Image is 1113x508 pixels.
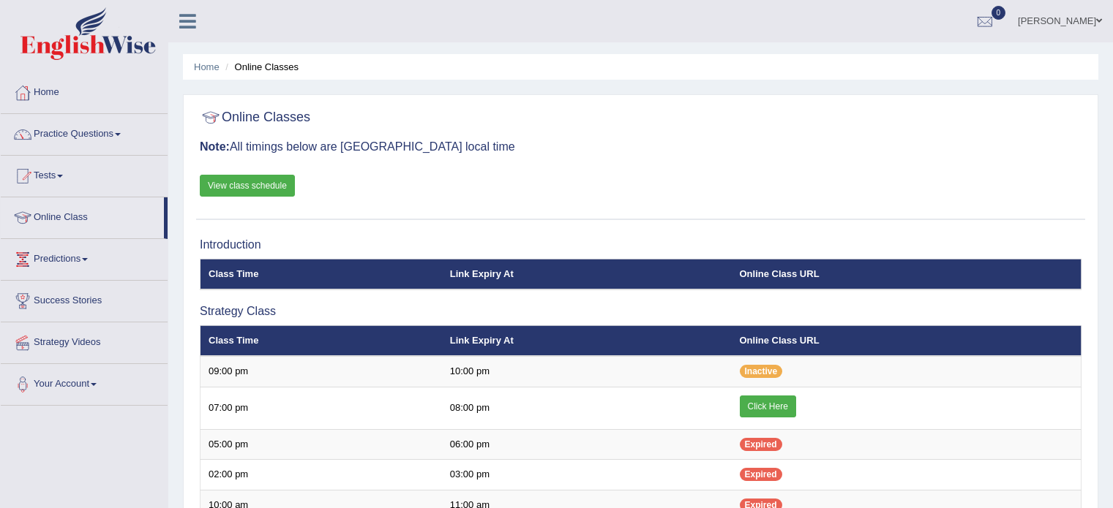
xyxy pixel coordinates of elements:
[992,6,1006,20] span: 0
[442,259,732,289] th: Link Expiry At
[1,239,168,276] a: Predictions
[200,107,310,129] h2: Online Classes
[740,438,782,451] span: Expired
[201,460,442,490] td: 02:00 pm
[201,356,442,387] td: 09:00 pm
[442,460,732,490] td: 03:00 pm
[201,325,442,356] th: Class Time
[200,140,1082,153] h3: All timings below are [GEOGRAPHIC_DATA] local time
[200,305,1082,318] h3: Strategy Class
[740,365,783,378] span: Inactive
[201,259,442,289] th: Class Time
[740,468,782,481] span: Expired
[200,140,230,153] b: Note:
[1,114,168,151] a: Practice Questions
[1,364,168,401] a: Your Account
[222,60,299,74] li: Online Classes
[1,156,168,192] a: Tests
[200,238,1082,251] h3: Introduction
[442,356,732,387] td: 10:00 pm
[200,175,295,197] a: View class schedule
[732,325,1082,356] th: Online Class URL
[442,387,732,429] td: 08:00 pm
[1,197,164,234] a: Online Class
[1,72,168,109] a: Home
[442,325,732,356] th: Link Expiry At
[732,259,1082,289] th: Online Class URL
[201,429,442,460] td: 05:00 pm
[740,395,796,417] a: Click Here
[1,281,168,317] a: Success Stories
[201,387,442,429] td: 07:00 pm
[1,322,168,359] a: Strategy Videos
[194,61,220,72] a: Home
[442,429,732,460] td: 06:00 pm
